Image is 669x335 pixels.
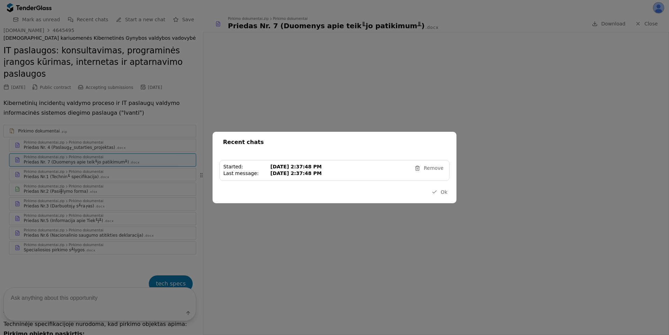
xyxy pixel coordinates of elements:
span: Remove [424,165,444,171]
button: Ok [430,188,449,197]
button: Remove [413,164,446,173]
div: [DATE] 2:37:48 PM [270,170,409,176]
span: Recent chats [223,139,264,145]
span: Last message: [223,170,259,176]
span: Ok [441,189,447,195]
span: Started: [223,164,243,169]
a: Started:[DATE] 2:37:48 PMLast message:[DATE] 2:37:48 PMRemove [220,160,449,181]
div: [DATE] 2:37:48 PM [270,164,409,170]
